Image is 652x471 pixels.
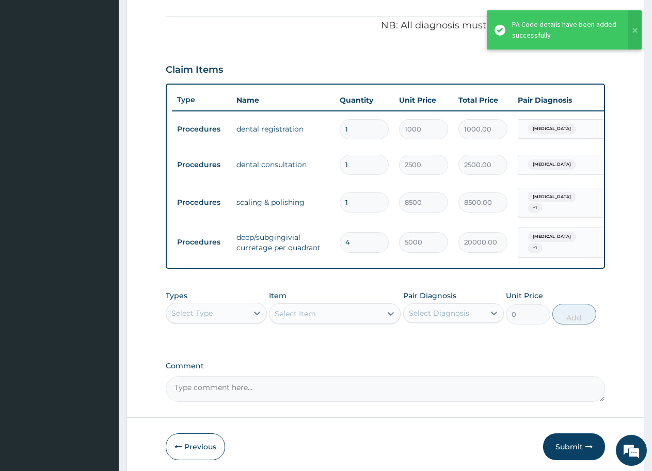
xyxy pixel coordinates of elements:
[513,90,626,110] th: Pair Diagnosis
[528,203,542,213] span: + 1
[172,90,231,109] th: Type
[512,19,618,41] div: PA Code details have been added successfully
[172,120,231,139] td: Procedures
[231,119,335,139] td: dental registration
[166,64,223,76] h3: Claim Items
[403,290,456,301] label: Pair Diagnosis
[528,124,576,134] span: [MEDICAL_DATA]
[172,193,231,212] td: Procedures
[231,227,335,258] td: deep/subgingivial curretage per quadrant
[54,58,173,71] div: Chat with us now
[528,192,576,202] span: [MEDICAL_DATA]
[19,52,42,77] img: d_794563401_company_1708531726252_794563401
[166,19,605,33] p: NB: All diagnosis must be linked to a claim item
[528,232,576,242] span: [MEDICAL_DATA]
[166,362,605,370] label: Comment
[552,304,596,324] button: Add
[231,154,335,175] td: dental consultation
[269,290,287,301] label: Item
[528,243,542,253] span: + 1
[172,155,231,174] td: Procedures
[453,90,513,110] th: Total Price
[394,90,453,110] th: Unit Price
[166,291,187,300] label: Types
[506,290,543,301] label: Unit Price
[231,192,335,213] td: scaling & polishing
[335,90,394,110] th: Quantity
[171,308,213,318] div: Select Type
[60,130,142,234] span: We're online!
[166,433,225,460] button: Previous
[528,159,576,170] span: [MEDICAL_DATA]
[169,5,194,30] div: Minimize live chat window
[543,433,605,460] button: Submit
[172,233,231,252] td: Procedures
[231,90,335,110] th: Name
[5,282,197,318] textarea: Type your message and hit 'Enter'
[409,308,469,318] div: Select Diagnosis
